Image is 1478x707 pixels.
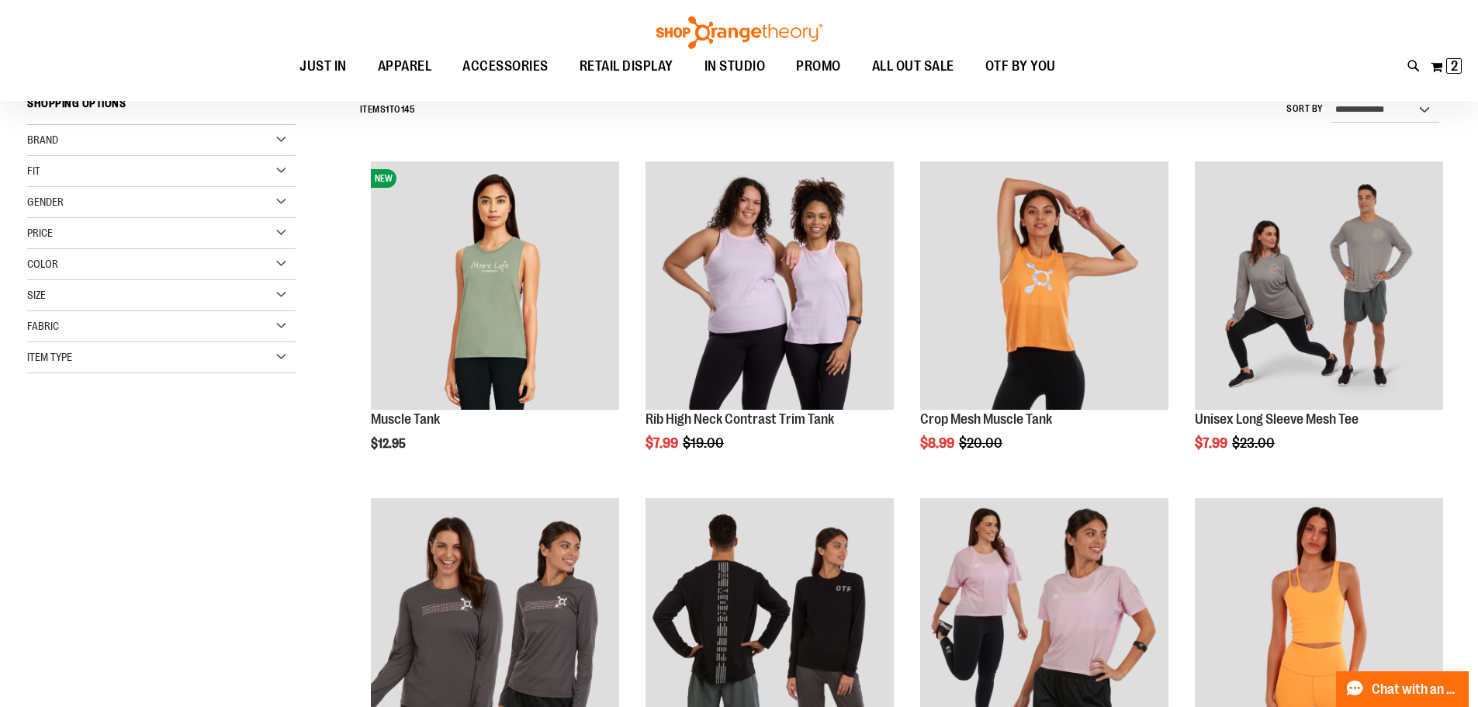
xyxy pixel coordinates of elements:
span: ACCESSORIES [462,49,549,84]
span: IN STUDIO [704,49,766,84]
span: Price [27,227,53,239]
span: Gender [27,196,64,208]
div: product [1187,154,1451,490]
a: Muscle Tank [371,411,440,427]
img: Muscle Tank [371,161,619,410]
span: Brand [27,133,58,146]
span: $23.00 [1232,435,1277,451]
a: Muscle TankNEW [371,161,619,412]
span: OTF BY YOU [985,49,1056,84]
span: JUST IN [299,49,347,84]
a: Rib High Neck Contrast Trim Tank [646,411,834,427]
span: Color [27,258,58,270]
span: $12.95 [371,437,408,451]
span: $7.99 [1195,435,1230,451]
span: 145 [401,104,416,115]
span: NEW [371,169,396,188]
span: Fabric [27,320,59,332]
img: Rib Tank w/ Contrast Binding primary image [646,161,894,410]
strong: Shopping Options [27,90,296,125]
div: product [638,154,902,490]
span: ALL OUT SALE [872,49,954,84]
a: Crop Mesh Muscle Tank [920,411,1052,427]
span: $7.99 [646,435,680,451]
a: Rib Tank w/ Contrast Binding primary image [646,161,894,412]
span: Fit [27,165,40,177]
span: Size [27,289,46,301]
img: Shop Orangetheory [654,16,825,49]
span: PROMO [796,49,841,84]
span: Item Type [27,351,72,363]
a: Unisex Long Sleeve Mesh Tee [1195,411,1359,427]
span: 1 [386,104,389,115]
span: Chat with an Expert [1372,682,1459,697]
button: Chat with an Expert [1336,671,1469,707]
img: Unisex Long Sleeve Mesh Tee primary image [1195,161,1443,410]
a: Unisex Long Sleeve Mesh Tee primary image [1195,161,1443,412]
span: $20.00 [959,435,1005,451]
img: Crop Mesh Muscle Tank primary image [920,161,1168,410]
div: product [363,154,627,490]
span: RETAIL DISPLAY [580,49,673,84]
label: Sort By [1286,102,1324,116]
span: 2 [1451,58,1458,74]
a: Crop Mesh Muscle Tank primary image [920,161,1168,412]
div: product [912,154,1176,490]
h2: Items to [360,98,416,122]
span: $8.99 [920,435,957,451]
span: $19.00 [683,435,726,451]
span: APPAREL [378,49,432,84]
